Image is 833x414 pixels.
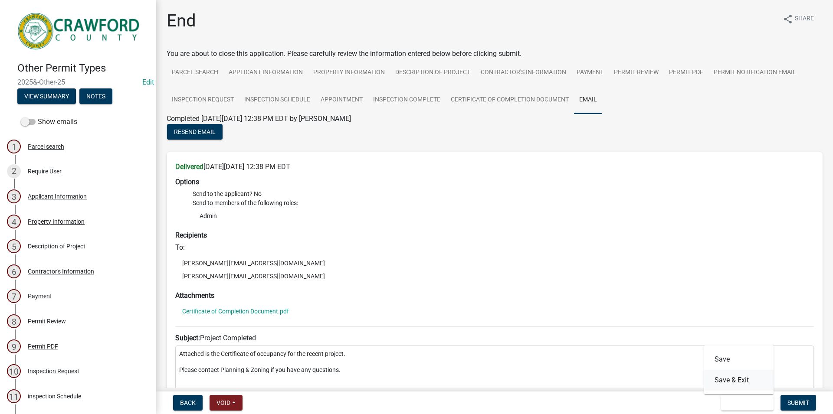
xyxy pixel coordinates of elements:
i: share [783,14,793,24]
div: 8 [7,314,21,328]
button: Save & Exit [704,370,774,391]
a: inspection Schedule [239,86,315,114]
div: Property Information [28,218,85,225]
span: Share [795,14,814,24]
li: Admin [193,209,814,222]
h6: To: [175,243,814,251]
div: 10 [7,364,21,378]
a: Description of Project [390,59,476,87]
li: Send to members of the following roles: [193,199,814,224]
span: Save & Exit [728,399,761,406]
li: [PERSON_NAME][EMAIL_ADDRESS][DOMAIN_NAME] [175,257,814,270]
div: Payment [28,293,52,299]
div: 3 [7,189,21,203]
button: Void [210,395,243,411]
label: Show emails [21,117,77,127]
span: Resend Email [174,128,216,135]
div: Save & Exit [704,346,774,394]
a: Payment [571,59,609,87]
p: Please contact Planning & Zoning if you have any questions. [179,365,810,375]
h4: Other Permit Types [17,62,149,75]
span: Void [216,399,230,406]
div: 7 [7,289,21,303]
a: Permit PDF [664,59,708,87]
button: Save [704,349,774,370]
button: Notes [79,88,112,104]
span: Back [180,399,196,406]
a: Property Information [308,59,390,87]
a: Appointment [315,86,368,114]
div: Parcel search [28,143,64,150]
div: 1 [7,140,21,153]
wm-modal-confirm: Notes [79,93,112,100]
h1: End [167,10,196,31]
a: Edit [142,78,154,86]
button: shareShare [776,10,821,27]
div: 11 [7,389,21,403]
div: Require User [28,168,62,174]
h6: [DATE][DATE] 12:38 PM EDT [175,163,814,171]
span: Submit [787,399,809,406]
a: Permit Notification Email [708,59,801,87]
p: Attached is the Certificate of occupancy for the recent project. [179,349,810,359]
div: 9 [7,339,21,353]
strong: Attachments [175,291,214,300]
div: 5 [7,239,21,253]
span: 2025&-Other-25 [17,78,139,86]
button: Resend Email [167,124,223,140]
button: Submit [781,395,816,411]
a: Contractor's Information [476,59,571,87]
div: Permit Review [28,318,66,324]
div: 6 [7,264,21,278]
strong: Options [175,178,199,186]
div: Permit PDF [28,343,58,349]
div: 2 [7,164,21,178]
a: Certificate of Completion Document [446,86,574,114]
li: Send to the applicant? No [193,189,814,199]
div: inspection Schedule [28,393,81,399]
strong: Delivered [175,163,203,171]
strong: Recipients [175,231,207,239]
button: Back [173,395,203,411]
span: Completed [DATE][DATE] 12:38 PM EDT by [PERSON_NAME] [167,114,351,123]
a: Parcel search [167,59,223,87]
wm-modal-confirm: Summary [17,93,76,100]
img: Crawford County, Georgia [17,9,142,53]
div: Inspection Request [28,368,79,374]
a: Certificate of Completion Document.pdf [182,308,289,314]
a: Permit Review [609,59,664,87]
a: Applicant Information [223,59,308,87]
a: Inspection Complete [368,86,446,114]
strong: Subject: [175,334,200,342]
button: Save & Exit [721,395,774,411]
h6: Project Completed [175,334,814,342]
div: Contractor's Information [28,268,94,274]
div: Applicant Information [28,193,87,199]
a: Inspection Request [167,86,239,114]
wm-modal-confirm: Edit Application Number [142,78,154,86]
div: 4 [7,215,21,228]
div: Description of Project [28,243,85,249]
a: Email [574,86,602,114]
li: [PERSON_NAME][EMAIL_ADDRESS][DOMAIN_NAME] [175,270,814,283]
button: View Summary [17,88,76,104]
